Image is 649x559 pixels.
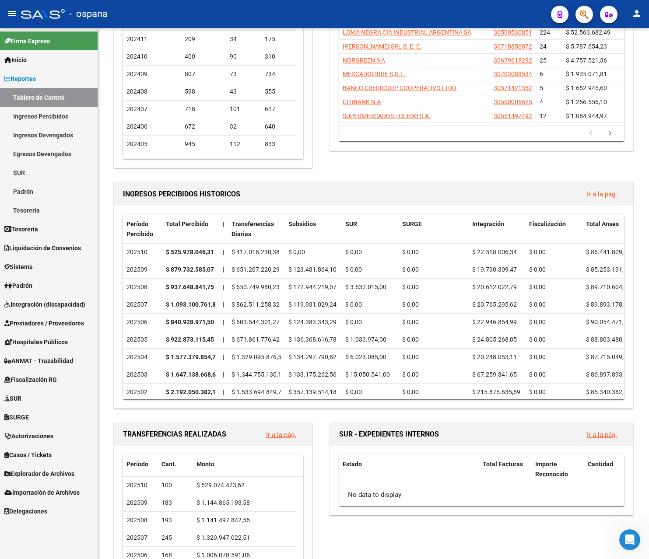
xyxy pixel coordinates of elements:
strong: $ 1.093.100.761,89 [166,301,219,308]
datatable-header-cell: Subsidios [285,215,342,244]
span: Prestadores / Proveedores [4,318,84,328]
span: 202509 [126,499,147,506]
span: LOMA NEGRA CIA INDUSTRIAL ARGENTINA SA [343,29,471,36]
span: Liquidación de Convenios [4,243,81,253]
span: $ 1.033.974,00 [345,336,386,343]
datatable-header-cell: Transferencias Diarias [228,215,285,244]
span: $ 85.253.191,21 [586,266,631,273]
div: 310 [265,52,293,62]
strong: $ 525.978.046,31 [166,248,214,255]
span: 193 [161,517,172,524]
span: Integración [472,220,504,227]
span: $ 0,00 [529,371,546,378]
div: 101 [230,104,258,114]
a: go to next page [602,129,618,139]
span: Transferencias Diarias [232,220,274,238]
span: $ 0,00 [529,266,546,273]
span: $ 1.935.071,81 [566,70,607,77]
span: $ 0,00 [345,266,362,273]
span: Fiscalización RG [4,375,57,384]
span: 183 [161,499,172,506]
span: 25 [540,57,547,64]
span: 5 [540,84,543,91]
span: | [223,336,224,343]
span: Hospitales Públicos [4,337,68,347]
span: Cantidad [588,461,613,468]
datatable-header-cell: SURGE [399,215,469,244]
span: 202407 [126,105,147,112]
datatable-header-cell: Importe Reconocido [532,455,584,484]
span: $ 671.861.776,42 [232,336,280,343]
div: 672 [185,122,223,132]
div: 202504 [126,352,159,362]
span: $ 417.018.230,38 [232,248,280,255]
span: Subsidios [288,220,316,227]
span: $ 86.897.893,26 [586,371,631,378]
datatable-header-cell: Cantidad [584,455,624,484]
span: $ 0,00 [402,266,419,273]
span: $ 529.074.423,62 [196,482,245,489]
span: $ 1.533.694.849,78 [232,388,285,395]
span: | [223,371,224,378]
datatable-header-cell: Período Percibido [123,215,162,244]
span: | [223,301,224,308]
span: $ 0,00 [402,248,419,255]
div: 734 [265,69,293,79]
span: NORGREEN S A [343,57,385,64]
div: 598 [185,87,223,97]
span: Inicio [4,55,27,65]
span: $ 134.297.790,82 [288,353,337,360]
span: BANCO CREDICOOP COOPERATIVO LTDO [343,84,456,91]
span: Importe Reconocido [535,461,568,478]
span: $ 1.652.945,60 [566,84,607,91]
a: go to previous page [582,129,599,139]
div: 202506 [126,317,159,327]
span: $ 86.441.809,59 [586,248,631,255]
div: 112 [230,139,258,149]
span: 202406 [126,123,147,130]
div: 718 [185,104,223,114]
span: $ 4.757.521,36 [566,57,607,64]
span: $ 0,00 [345,388,362,395]
a: Ir a la pág. [587,190,617,198]
span: $ 0,00 [288,248,305,255]
span: Casos / Tickets [4,450,52,460]
span: Importación de Archivos [4,488,80,497]
span: $ 1.256.556,10 [566,98,607,105]
mat-icon: menu [7,8,18,19]
span: 12 [540,112,547,119]
div: 202508 [126,282,159,292]
span: Autorizaciones [4,431,53,441]
datatable-header-cell: Período [123,455,158,474]
datatable-header-cell: Total Anses [582,215,639,244]
span: $ 0,00 [345,248,362,255]
span: $ 862.511.258,32 [232,301,280,308]
span: $ 1.006.078.591,06 [196,552,250,559]
span: $ 87.715.049,22 [586,353,631,360]
span: | [223,266,224,273]
span: $ 0,00 [345,318,362,325]
strong: $ 879.732.585,07 [166,266,214,273]
span: 245 [161,534,172,541]
span: $ 88.803.480,20 [586,336,631,343]
span: | [223,353,224,360]
div: 34 [230,34,258,44]
span: Cant. [161,461,176,468]
span: 202506 [126,552,147,559]
div: 42 [230,157,258,167]
div: 202507 [126,300,159,310]
span: $ 15.050.541,00 [345,371,390,378]
datatable-header-cell: Monto [193,455,296,474]
strong: $ 1.577.379.854,72 [166,353,219,360]
span: 202508 [126,517,147,524]
span: $ 119.931.029,24 [288,301,337,308]
button: Ir a la pág. [580,186,624,202]
div: 640 [265,122,293,132]
datatable-header-cell: | [219,215,228,244]
span: 30571421352 [494,84,532,91]
strong: $ 922.873.115,45 [166,336,214,343]
span: $ 89.710.604,66 [586,283,631,290]
span: $ 0,00 [402,353,419,360]
span: | [223,388,224,395]
span: 30551497492 [494,112,532,119]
